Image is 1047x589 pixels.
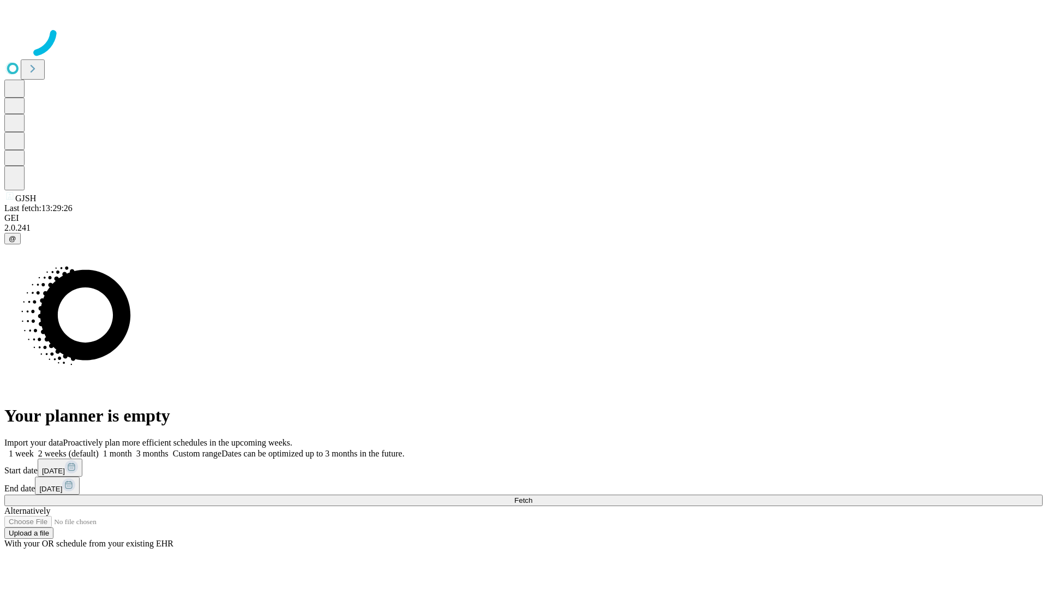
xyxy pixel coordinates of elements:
[4,438,63,447] span: Import your data
[4,406,1043,426] h1: Your planner is empty
[15,194,36,203] span: GJSH
[4,459,1043,477] div: Start date
[4,539,173,548] span: With your OR schedule from your existing EHR
[514,496,532,504] span: Fetch
[42,467,65,475] span: [DATE]
[4,527,53,539] button: Upload a file
[4,477,1043,495] div: End date
[4,506,50,515] span: Alternatively
[173,449,221,458] span: Custom range
[4,213,1043,223] div: GEI
[136,449,169,458] span: 3 months
[35,477,80,495] button: [DATE]
[103,449,132,458] span: 1 month
[9,235,16,243] span: @
[4,495,1043,506] button: Fetch
[221,449,404,458] span: Dates can be optimized up to 3 months in the future.
[63,438,292,447] span: Proactively plan more efficient schedules in the upcoming weeks.
[38,459,82,477] button: [DATE]
[9,449,34,458] span: 1 week
[4,203,73,213] span: Last fetch: 13:29:26
[39,485,62,493] span: [DATE]
[4,223,1043,233] div: 2.0.241
[38,449,99,458] span: 2 weeks (default)
[4,233,21,244] button: @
